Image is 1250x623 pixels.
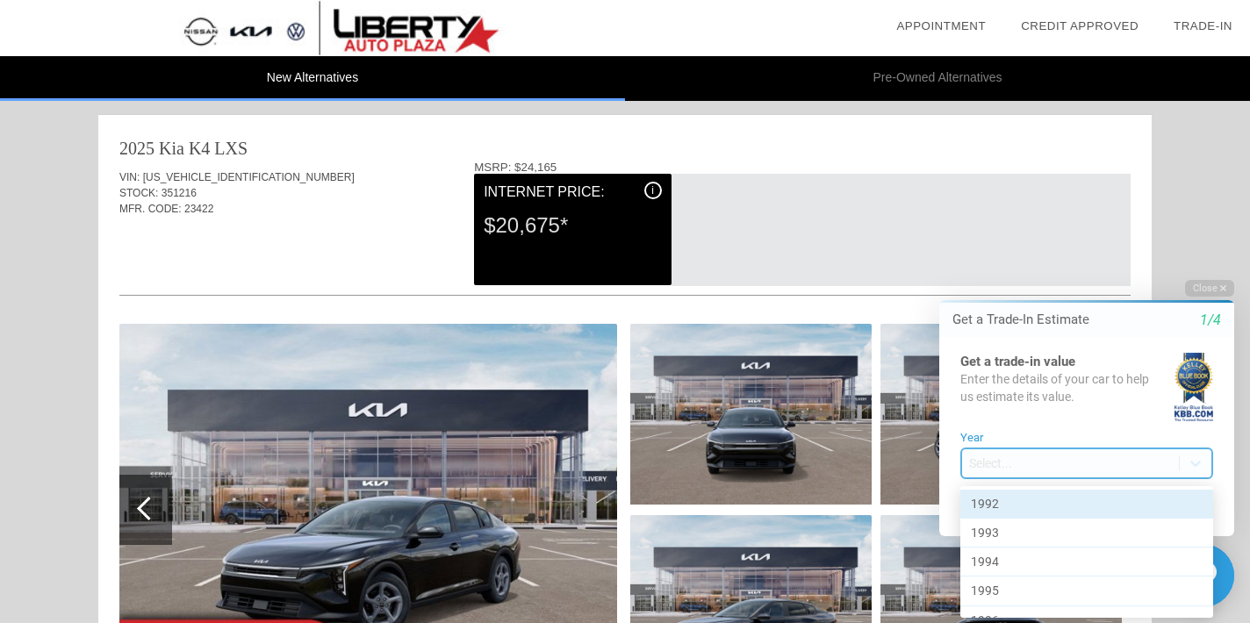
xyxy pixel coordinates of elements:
div: Quoted on [DATE] 12:58:00 PM [119,243,1131,271]
a: Appointment [896,19,986,32]
span: MFR. CODE: [119,203,182,215]
span: 351216 [162,187,197,199]
div: $20,675* [484,203,661,248]
span: 23422 [184,203,213,215]
div: Internet Price: [484,182,661,203]
div: MSRP: $24,165 [474,161,1131,174]
img: image.aspx [630,324,872,505]
a: Credit Approved [1021,19,1139,32]
div: 1996 [58,342,311,371]
li: Pre-Owned Alternatives [625,56,1250,101]
img: image.aspx [880,324,1122,505]
span: VIN: [119,171,140,183]
div: LXS [214,136,248,161]
a: Trade-In [1174,19,1232,32]
iframe: Chat Assistance [902,264,1250,623]
div: 2025 Kia K4 [119,136,210,161]
div: i [644,182,662,199]
span: STOCK: [119,187,158,199]
span: [US_VEHICLE_IDENTIFICATION_NUMBER] [143,171,355,183]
